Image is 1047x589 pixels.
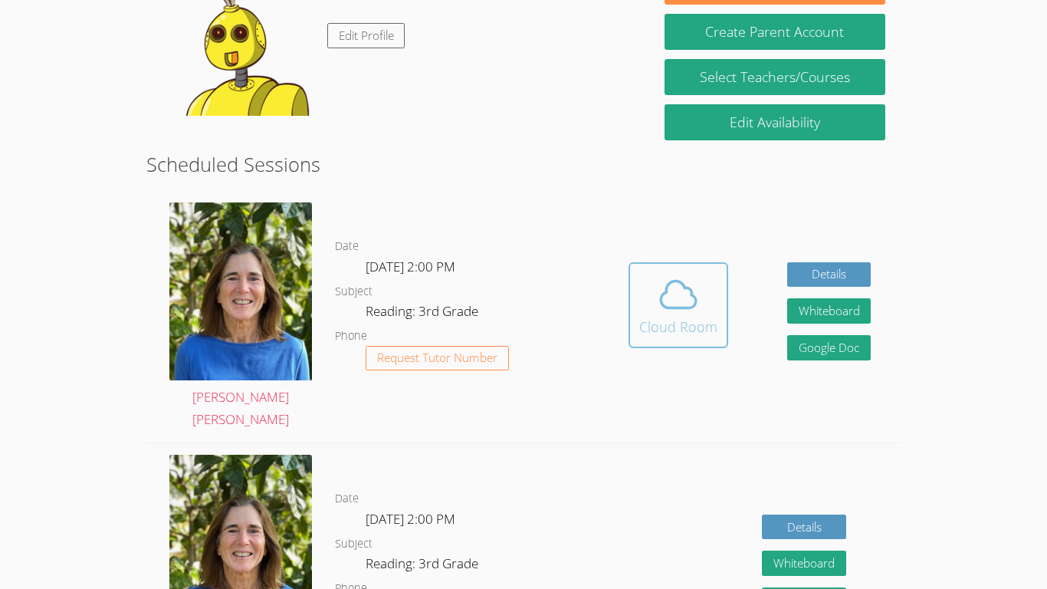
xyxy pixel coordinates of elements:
a: Google Doc [787,335,871,360]
dd: Reading: 3rd Grade [366,301,481,327]
dt: Subject [335,535,373,554]
h2: Scheduled Sessions [146,150,901,179]
dt: Date [335,237,359,256]
button: Whiteboard [787,298,871,324]
button: Whiteboard [762,551,846,576]
span: Request Tutor Number [377,352,497,364]
span: [DATE] 2:00 PM [366,510,455,528]
button: Request Tutor Number [366,346,509,371]
div: Cloud Room [639,316,717,337]
a: Details [762,515,846,540]
span: [DATE] 2:00 PM [366,258,455,275]
a: Select Teachers/Courses [665,59,885,95]
dd: Reading: 3rd Grade [366,553,481,579]
a: Edit Availability [665,104,885,140]
button: Cloud Room [629,262,728,348]
a: [PERSON_NAME] [PERSON_NAME] [169,202,312,431]
a: Edit Profile [327,23,405,48]
dt: Phone [335,327,367,346]
dt: Subject [335,282,373,301]
dt: Date [335,489,359,508]
a: Details [787,262,871,288]
button: Create Parent Account [665,14,885,50]
img: avatar.png [169,202,312,380]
